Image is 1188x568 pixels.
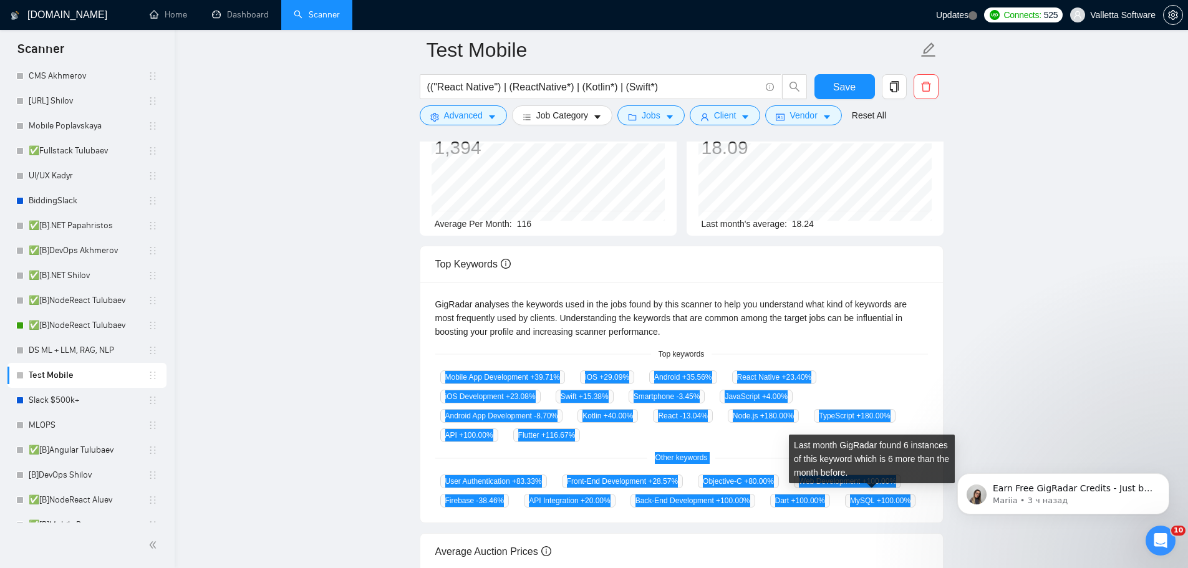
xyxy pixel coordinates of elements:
[148,121,158,131] span: holder
[1171,526,1186,536] span: 10
[29,138,148,163] a: ✅Fullstack Tulubaev
[440,428,498,442] span: API
[856,412,890,420] span: +180.00 %
[148,395,158,405] span: holder
[580,370,634,384] span: iOS
[651,349,712,360] span: Top keywords
[29,413,148,438] a: MLOPS
[782,373,812,382] span: +23.40 %
[29,513,148,537] a: ✅[B]Mobile Bersenev
[1163,10,1183,20] a: setting
[440,474,547,488] span: User Authentication
[29,388,148,413] a: Slack $500k+
[534,412,558,420] span: -8.70 %
[435,297,928,339] div: GigRadar analyses the keywords used in the jobs found by this scanner to help you understand what...
[814,409,895,423] span: TypeScript
[617,105,685,125] button: folderJobscaret-down
[294,9,340,20] a: searchScanner
[1073,11,1082,19] span: user
[150,9,187,20] a: homeHome
[29,188,148,213] a: BiddingSlack
[7,163,167,188] li: UI/UX Kadyr
[7,388,167,413] li: Slack $500k+
[440,494,509,508] span: Firebase
[630,494,755,508] span: Back-End Development
[792,219,814,229] span: 18.24
[762,392,788,401] span: +4.00 %
[665,112,674,122] span: caret-down
[593,112,602,122] span: caret-down
[760,412,794,420] span: +180.00 %
[7,213,167,238] li: ✅[B].NET Papahristos
[7,338,167,363] li: DS ML + LLM, RAG, NLP
[7,313,167,338] li: ✅[B]NodeReact Tulubaev
[11,6,19,26] img: logo
[714,108,736,122] span: Client
[599,373,629,382] span: +29.09 %
[720,390,792,403] span: JavaScript
[914,81,938,92] span: delete
[148,495,158,505] span: holder
[29,363,148,388] a: Test Mobile
[148,520,158,530] span: holder
[148,171,158,181] span: holder
[936,10,968,20] span: Updates
[690,105,761,125] button: userClientcaret-down
[698,474,779,488] span: Objective-C
[148,271,158,281] span: holder
[420,105,507,125] button: settingAdvancedcaret-down
[7,89,167,113] li: ✅.NET Shilov
[523,112,531,122] span: bars
[29,238,148,263] a: ✅[B]DevOps Akhmerov
[488,112,496,122] span: caret-down
[7,363,167,388] li: Test Mobile
[427,79,760,95] input: Search Freelance Jobs...
[459,431,493,440] span: +100.00 %
[845,494,915,508] span: MySQL
[794,474,901,488] span: Web Development
[920,42,937,58] span: edit
[770,494,830,508] span: Dart
[700,112,709,122] span: user
[914,74,939,99] button: delete
[435,246,928,282] div: Top Keywords
[530,373,560,382] span: +39.71 %
[783,81,806,92] span: search
[148,420,158,430] span: holder
[732,370,817,384] span: React Native
[148,96,158,106] span: holder
[148,146,158,156] span: holder
[444,108,483,122] span: Advanced
[556,390,614,403] span: Swift
[541,431,575,440] span: +116.67 %
[435,219,512,229] span: Average Per Month:
[702,219,787,229] span: Last month's average:
[628,112,637,122] span: folder
[501,259,511,269] span: info-circle
[148,470,158,480] span: holder
[882,74,907,99] button: copy
[7,463,167,488] li: [B]DevOps Shilov
[212,9,269,20] a: dashboardDashboard
[29,163,148,188] a: UI/UX Kadyr
[647,452,715,464] span: Other keywords
[512,105,612,125] button: barsJob Categorycaret-down
[648,477,678,486] span: +28.57 %
[791,496,825,505] span: +100.00 %
[7,64,167,89] li: CMS Akhmerov
[476,496,505,505] span: -38.46 %
[517,219,531,229] span: 116
[7,238,167,263] li: ✅[B]DevOps Akhmerov
[7,40,74,66] span: Scanner
[148,445,158,455] span: holder
[629,390,705,403] span: Smartphone
[148,296,158,306] span: holder
[882,81,906,92] span: copy
[7,413,167,438] li: MLOPS
[440,409,563,423] span: Android App Development
[541,546,551,556] span: info-circle
[148,221,158,231] span: holder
